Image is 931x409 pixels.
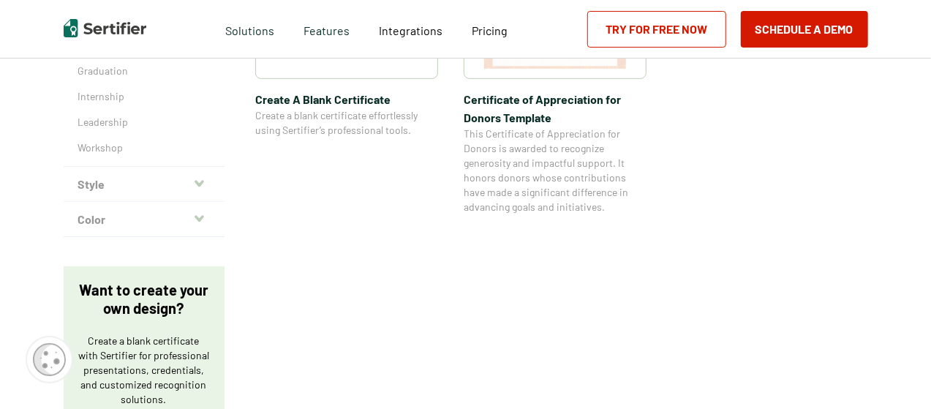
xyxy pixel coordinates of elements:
[78,64,210,78] a: Graduation
[78,115,210,130] a: Leadership
[64,19,146,37] img: Sertifier | Digital Credentialing Platform
[587,11,726,48] a: Try for Free Now
[64,202,225,237] button: Color
[255,90,438,108] span: Create A Blank Certificate
[464,90,647,127] span: Certificate of Appreciation for Donors​ Template
[33,343,66,376] img: Cookie Popup Icon
[741,11,868,48] button: Schedule a Demo
[464,127,647,214] span: This Certificate of Appreciation for Donors is awarded to recognize generosity and impactful supp...
[472,20,508,38] a: Pricing
[858,339,931,409] iframe: Chat Widget
[255,108,438,138] span: Create a blank certificate effortlessly using Sertifier’s professional tools.
[379,23,442,37] span: Integrations
[78,334,210,407] p: Create a blank certificate with Sertifier for professional presentations, credentials, and custom...
[472,23,508,37] span: Pricing
[78,281,210,318] p: Want to create your own design?
[379,20,442,38] a: Integrations
[304,20,350,38] span: Features
[78,140,210,155] a: Workshop
[225,20,274,38] span: Solutions
[64,167,225,202] button: Style
[78,89,210,104] a: Internship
